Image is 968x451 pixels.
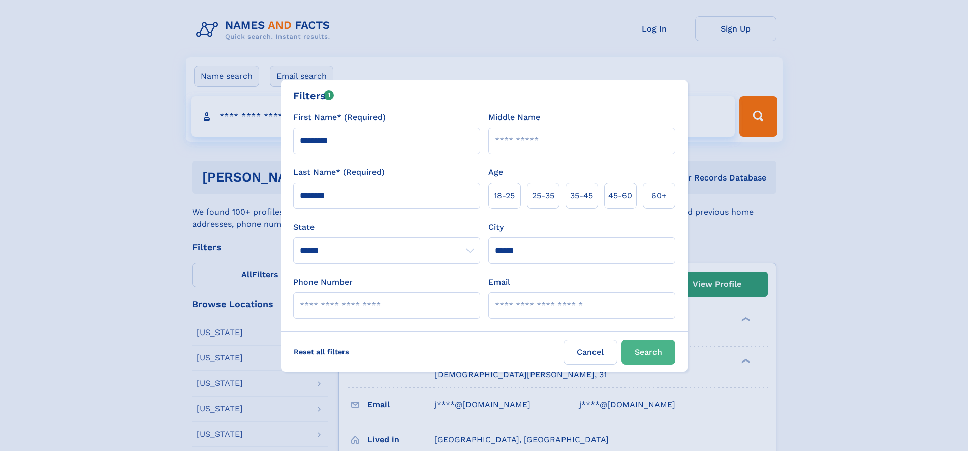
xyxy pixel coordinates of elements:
label: Email [488,276,510,288]
div: Filters [293,88,334,103]
label: Reset all filters [287,340,356,364]
label: Middle Name [488,111,540,124]
span: 18‑25 [494,190,515,202]
label: City [488,221,504,233]
span: 45‑60 [608,190,632,202]
span: 60+ [651,190,667,202]
span: 35‑45 [570,190,593,202]
label: Last Name* (Required) [293,166,385,178]
label: Phone Number [293,276,353,288]
label: First Name* (Required) [293,111,386,124]
label: Cancel [564,340,617,365]
span: 25‑35 [532,190,554,202]
label: State [293,221,480,233]
label: Age [488,166,503,178]
button: Search [621,340,675,365]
